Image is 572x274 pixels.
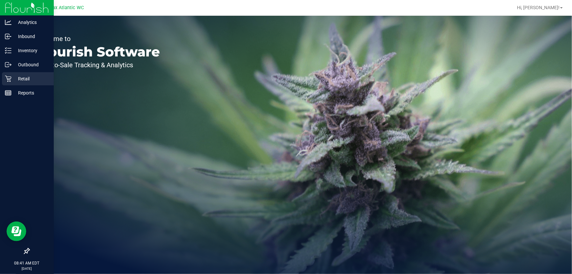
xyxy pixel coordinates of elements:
p: Welcome to [35,35,160,42]
inline-svg: Inbound [5,33,11,40]
span: Jax Atlantic WC [50,5,84,11]
p: Inventory [11,47,51,54]
p: Flourish Software [35,45,160,58]
p: 08:41 AM EDT [3,260,51,266]
inline-svg: Analytics [5,19,11,26]
inline-svg: Inventory [5,47,11,54]
span: Hi, [PERSON_NAME]! [517,5,560,10]
inline-svg: Reports [5,90,11,96]
p: Retail [11,75,51,83]
p: Outbound [11,61,51,69]
iframe: Resource center [7,221,26,241]
inline-svg: Outbound [5,61,11,68]
p: Seed-to-Sale Tracking & Analytics [35,62,160,68]
p: Reports [11,89,51,97]
p: [DATE] [3,266,51,271]
p: Inbound [11,32,51,40]
inline-svg: Retail [5,75,11,82]
p: Analytics [11,18,51,26]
